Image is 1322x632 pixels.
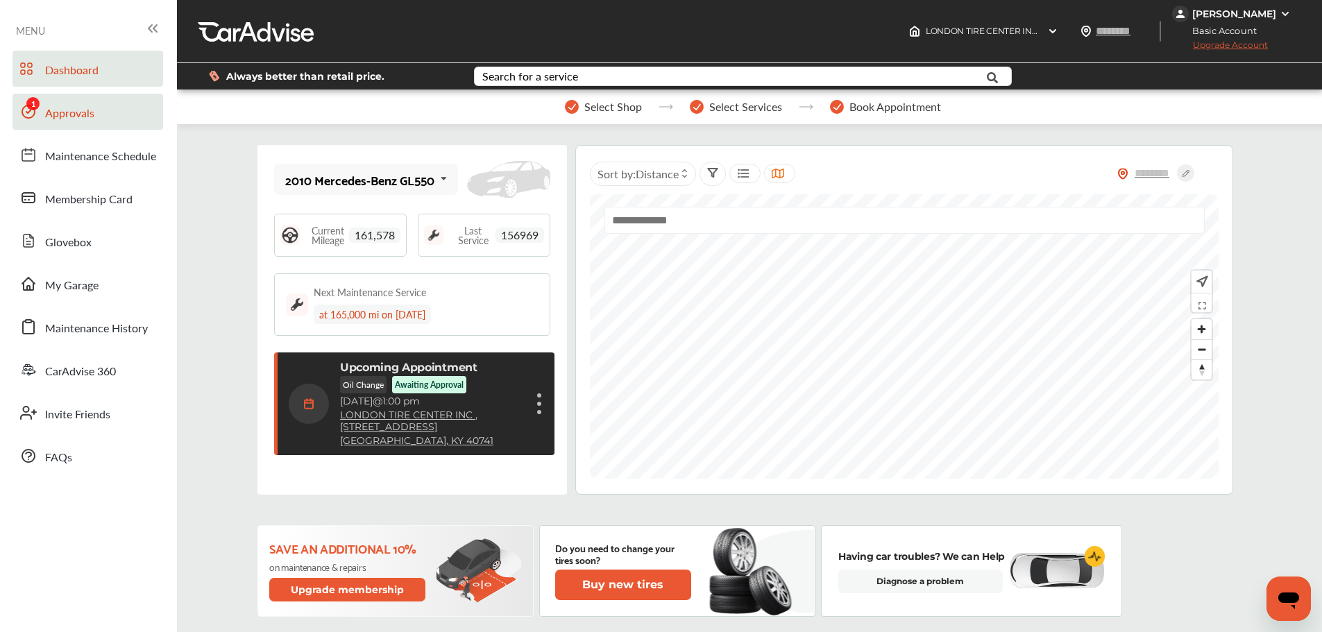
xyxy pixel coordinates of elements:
[1266,577,1311,621] iframe: Button to launch messaging window
[307,225,349,245] span: Current Mileage
[285,173,434,187] div: 2010 Mercedes-Benz GL550
[340,376,387,393] p: Oil Change
[12,266,163,302] a: My Garage
[12,94,163,130] a: Approvals
[690,100,704,114] img: stepper-checkmark.b5569197.svg
[45,320,148,338] span: Maintenance History
[1194,274,1208,289] img: recenter.ce011a49.svg
[482,71,578,82] div: Search for a service
[280,225,300,245] img: steering_logo
[926,26,1249,36] span: LONDON TIRE CENTER INC , [STREET_ADDRESS] [GEOGRAPHIC_DATA] , KY 40741
[1192,339,1212,359] button: Zoom out
[709,101,782,113] span: Select Services
[45,105,94,123] span: Approvals
[1160,21,1161,42] img: header-divider.bc55588e.svg
[45,148,156,166] span: Maintenance Schedule
[12,51,163,87] a: Dashboard
[12,180,163,216] a: Membership Card
[1172,6,1189,22] img: jVpblrzwTbfkPYzPPzSLxeg0AAAAASUVORK5CYII=
[340,435,493,447] a: [GEOGRAPHIC_DATA], KY 40741
[45,234,92,252] span: Glovebox
[12,309,163,345] a: Maintenance History
[555,542,691,565] p: Do you need to change your tires soon?
[314,305,431,324] div: at 165,000 mi on [DATE]
[1081,26,1092,37] img: location_vector.a44bc228.svg
[1192,360,1212,379] span: Reset bearing to north
[269,561,428,572] p: on maintenance & repairs
[1192,340,1212,359] span: Zoom out
[12,137,163,173] a: Maintenance Schedule
[830,100,844,114] img: stepper-checkmark.b5569197.svg
[1280,8,1291,19] img: WGsFRI8htEPBVLJbROoPRyZpYNWhNONpIPPETTm6eUC0GeLEiAAAAAElFTkSuQmCC
[395,379,464,391] p: Awaiting Approval
[289,384,329,424] img: calendar-icon.35d1de04.svg
[269,540,428,556] p: Save an additional 10%
[314,285,426,299] div: Next Maintenance Service
[495,228,544,243] span: 156969
[382,395,420,407] span: 1:00 pm
[45,191,133,209] span: Membership Card
[340,361,477,374] p: Upcoming Appointment
[1085,546,1105,567] img: cardiogram-logo.18e20815.svg
[659,104,673,110] img: stepper-arrow.e24c07c6.svg
[340,409,524,433] a: LONDON TIRE CENTER INC ,[STREET_ADDRESS]
[16,25,45,36] span: MENU
[584,101,642,113] span: Select Shop
[12,223,163,259] a: Glovebox
[226,71,384,81] span: Always better than retail price.
[636,166,679,182] span: Distance
[1117,168,1128,180] img: location_vector_orange.38f05af8.svg
[45,363,116,381] span: CarAdvise 360
[373,395,382,407] span: @
[1172,40,1268,57] span: Upgrade Account
[555,570,694,600] a: Buy new tires
[849,101,941,113] span: Book Appointment
[1192,359,1212,379] button: Reset bearing to north
[1192,8,1276,20] div: [PERSON_NAME]
[12,352,163,388] a: CarAdvise 360
[467,161,550,198] img: placeholder_car.fcab19be.svg
[45,277,99,295] span: My Garage
[1008,552,1105,590] img: diagnose-vehicle.c84bcb0a.svg
[12,395,163,431] a: Invite Friends
[708,522,799,620] img: new-tire.a0c7fe23.svg
[598,166,679,182] span: Sort by :
[1047,26,1058,37] img: header-down-arrow.9dd2ce7d.svg
[450,225,495,245] span: Last Service
[45,406,110,424] span: Invite Friends
[269,578,426,601] button: Upgrade membership
[1192,319,1212,339] button: Zoom in
[1173,24,1267,38] span: Basic Account
[424,225,443,245] img: maintenance_logo
[838,570,1003,593] a: Diagnose a problem
[209,70,219,82] img: dollor_label_vector.a70140d1.svg
[45,62,99,80] span: Dashboard
[838,549,1005,564] p: Having car troubles? We can Help
[555,570,691,600] button: Buy new tires
[436,538,522,603] img: update-membership.81812027.svg
[799,104,813,110] img: stepper-arrow.e24c07c6.svg
[286,293,308,316] img: maintenance_logo
[340,395,373,407] span: [DATE]
[590,194,1219,479] canvas: Map
[12,438,163,474] a: FAQs
[45,449,72,467] span: FAQs
[565,100,579,114] img: stepper-checkmark.b5569197.svg
[349,228,400,243] span: 161,578
[909,26,920,37] img: header-home-logo.8d720a4f.svg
